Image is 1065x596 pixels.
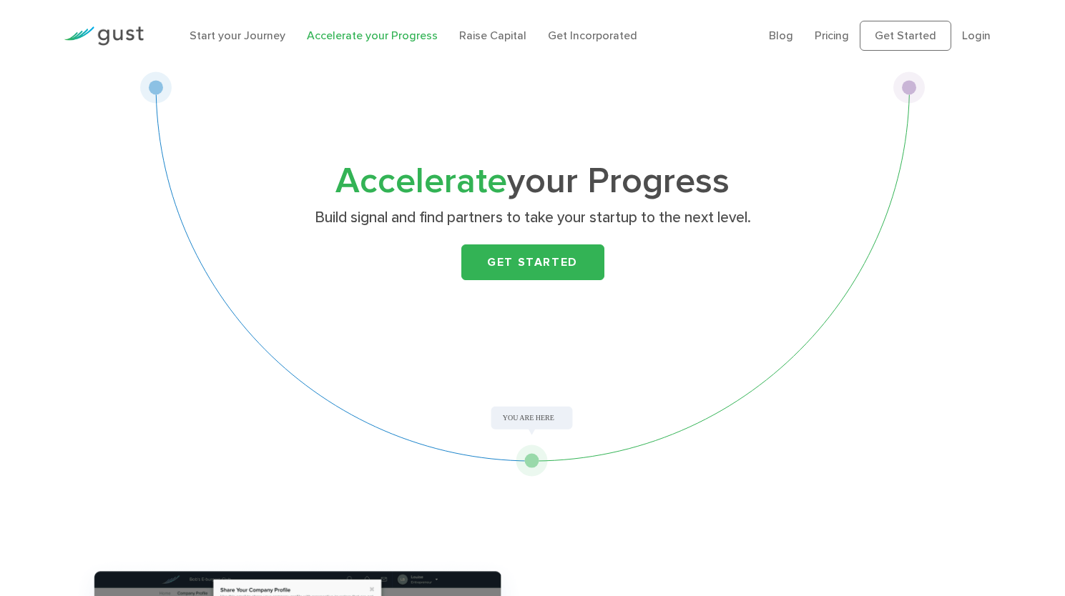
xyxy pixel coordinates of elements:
a: Pricing [815,29,849,42]
p: Build signal and find partners to take your startup to the next level. [255,208,810,228]
a: Raise Capital [459,29,526,42]
img: Gust Logo [64,26,144,46]
h1: your Progress [250,165,815,198]
span: Accelerate [335,160,507,202]
a: Login [962,29,991,42]
a: Get Started [860,21,951,51]
a: Accelerate your Progress [307,29,438,42]
a: Get Started [461,244,604,280]
a: Start your Journey [190,29,285,42]
a: Get Incorporated [548,29,637,42]
a: Blog [769,29,793,42]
